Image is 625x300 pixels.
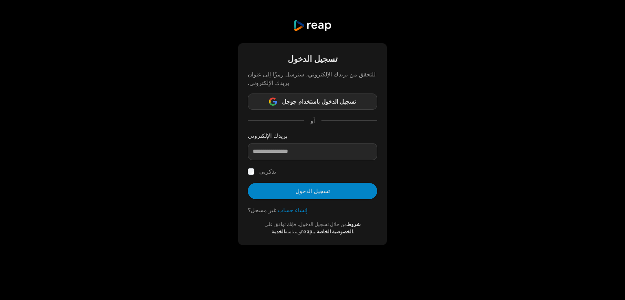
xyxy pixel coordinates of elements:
[248,71,376,86] font: للتحقق من بريدك الإلكتروني، سنرسل رمزًا إلى عنوان بريدك الإلكتروني.
[264,221,347,227] font: من خلال تسجيل الدخول، فإنك توافق على
[288,54,338,64] font: تسجيل الدخول
[301,228,353,235] a: الخصوصية الخاصة بـreap
[285,228,301,235] font: وسياسة
[293,20,332,32] img: يحصد
[282,98,356,105] font: تسجيل الدخول باستخدام جوجل
[248,183,377,199] button: تسجيل الدخول
[278,207,308,213] a: إنشاء حساب
[259,168,276,175] font: تذكرنى
[353,228,354,235] font: .
[271,221,361,235] a: شروط الخدمة
[248,132,288,139] font: بريدك الإلكتروني
[248,93,377,110] button: تسجيل الدخول باستخدام جوجل
[248,207,276,213] font: غير مسجل؟
[295,187,330,194] font: تسجيل الدخول
[310,117,315,124] font: أو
